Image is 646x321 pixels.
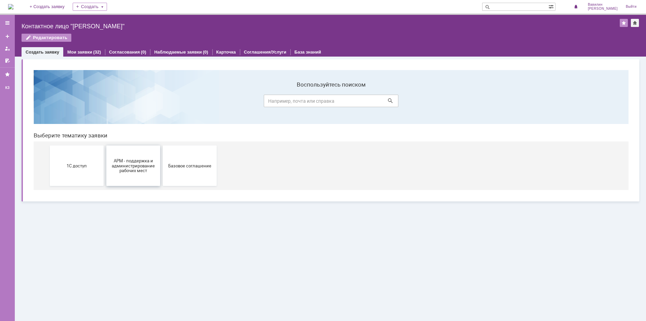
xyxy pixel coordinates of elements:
[2,31,13,42] a: Создать заявку
[135,81,188,121] button: Базовое соглашение
[22,81,75,121] button: 1С доступ
[154,50,202,55] a: Наблюдаемые заявки
[137,98,186,103] span: Базовое соглашение
[24,98,73,103] span: 1С доступ
[2,85,13,91] div: КЗ
[8,4,13,9] img: logo
[294,50,321,55] a: База знаний
[244,50,286,55] a: Соглашения/Услуги
[8,4,13,9] a: Перейти на домашнюю страницу
[67,50,92,55] a: Мои заявки
[78,81,132,121] button: АРМ - поддержка и администрирование рабочих мест
[236,30,370,42] input: Например, почта или справка
[216,50,236,55] a: Карточка
[620,19,628,27] div: Добавить в избранное
[2,43,13,54] a: Мои заявки
[5,67,600,74] header: Выберите тематику заявки
[2,83,13,93] a: КЗ
[203,50,208,55] div: (0)
[588,7,618,11] span: [PERSON_NAME]
[548,3,555,9] span: Расширенный поиск
[73,3,107,11] div: Создать
[236,17,370,23] label: Воспользуйтесь поиском
[2,55,13,66] a: Мои согласования
[22,23,620,30] div: Контактное лицо "[PERSON_NAME]"
[588,3,618,7] span: Вавилин
[93,50,101,55] div: (32)
[109,50,140,55] a: Согласования
[631,19,639,27] div: Сделать домашней страницей
[26,50,59,55] a: Создать заявку
[80,93,130,108] span: АРМ - поддержка и администрирование рабочих мест
[141,50,146,55] div: (0)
